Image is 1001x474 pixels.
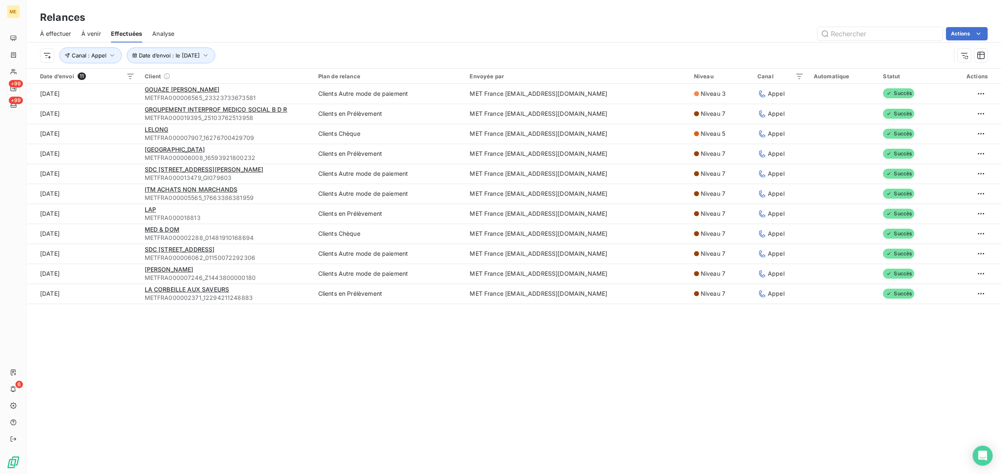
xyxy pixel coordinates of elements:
[973,446,993,466] div: Open Intercom Messenger
[768,249,785,258] span: Appel
[313,244,465,264] td: Clients Autre mode de paiement
[465,124,689,144] td: MET France [EMAIL_ADDRESS][DOMAIN_NAME]
[701,110,725,118] span: Niveau 7
[145,266,194,273] span: [PERSON_NAME]
[701,230,725,238] span: Niveau 7
[883,169,914,179] span: Succès
[768,210,785,218] span: Appel
[40,10,85,25] h3: Relances
[40,30,71,38] span: À effectuer
[465,224,689,244] td: MET France [EMAIL_ADDRESS][DOMAIN_NAME]
[883,189,914,199] span: Succès
[145,294,308,302] span: METFRA000002371_12294211248883
[145,234,308,242] span: METFRA000002288_01481910168694
[145,174,308,182] span: METFRA000013479_GI079603
[768,190,785,198] span: Appel
[27,244,140,264] td: [DATE]
[27,84,140,104] td: [DATE]
[318,73,460,80] div: Plan de relance
[814,73,873,80] div: Automatique
[817,27,943,40] input: Rechercher
[145,114,308,122] span: METFRA000019395_25103762513958
[465,104,689,124] td: MET France [EMAIL_ADDRESS][DOMAIN_NAME]
[313,124,465,144] td: Clients Chèque
[27,124,140,144] td: [DATE]
[883,88,914,98] span: Succès
[946,73,988,80] div: Actions
[465,184,689,204] td: MET France [EMAIL_ADDRESS][DOMAIN_NAME]
[145,226,179,233] span: MED & DOM
[883,209,914,219] span: Succès
[313,204,465,224] td: Clients en Prélèvement
[313,84,465,104] td: Clients Autre mode de paiement
[883,289,914,299] span: Succès
[465,264,689,284] td: MET France [EMAIL_ADDRESS][DOMAIN_NAME]
[27,284,140,304] td: [DATE]
[768,289,785,298] span: Appel
[152,30,174,38] span: Analyse
[27,104,140,124] td: [DATE]
[701,130,725,138] span: Niveau 5
[145,286,229,293] span: LA CORBEILLE AUX SAVEURS
[145,134,308,142] span: METFRA000007907_16276700429709
[15,381,23,388] span: 6
[883,229,914,239] span: Succès
[145,106,287,113] span: GROUPEMENT INTERPROF MEDICO SOCIAL B D R
[465,84,689,104] td: MET France [EMAIL_ADDRESS][DOMAIN_NAME]
[701,90,726,98] span: Niveau 3
[313,104,465,124] td: Clients en Prélèvement
[27,144,140,164] td: [DATE]
[313,264,465,284] td: Clients Autre mode de paiement
[465,164,689,184] td: MET France [EMAIL_ADDRESS][DOMAIN_NAME]
[313,184,465,204] td: Clients Autre mode de paiement
[145,166,264,173] span: SDC [STREET_ADDRESS][PERSON_NAME]
[145,246,215,253] span: SDC [STREET_ADDRESS]
[701,210,725,218] span: Niveau 7
[9,97,23,104] span: +99
[768,110,785,118] span: Appel
[768,230,785,238] span: Appel
[701,249,725,258] span: Niveau 7
[145,194,308,202] span: METFRA000005565_17663386381959
[7,5,20,18] div: ME
[470,73,684,80] div: Envoyée par
[313,284,465,304] td: Clients en Prélèvement
[139,52,200,59] span: Date d’envoi : le [DATE]
[465,204,689,224] td: MET France [EMAIL_ADDRESS][DOMAIN_NAME]
[768,150,785,158] span: Appel
[111,30,143,38] span: Effectuées
[768,170,785,178] span: Appel
[768,269,785,278] span: Appel
[27,204,140,224] td: [DATE]
[883,73,936,80] div: Statut
[883,269,914,279] span: Succès
[145,186,238,193] span: ITM ACHATS NON MARCHANDS
[465,244,689,264] td: MET France [EMAIL_ADDRESS][DOMAIN_NAME]
[145,94,308,102] span: METFRA000006565_23323733673581
[72,52,106,59] span: Canal : Appel
[27,164,140,184] td: [DATE]
[313,224,465,244] td: Clients Chèque
[883,129,914,139] span: Succès
[27,264,140,284] td: [DATE]
[145,146,205,153] span: [GEOGRAPHIC_DATA]
[145,254,308,262] span: METFRA000006062_01150072292306
[701,170,725,178] span: Niveau 7
[465,144,689,164] td: MET France [EMAIL_ADDRESS][DOMAIN_NAME]
[78,72,86,80] span: 11
[694,73,747,80] div: Niveau
[313,144,465,164] td: Clients en Prélèvement
[701,190,725,198] span: Niveau 7
[9,80,23,87] span: +99
[883,249,914,259] span: Succès
[145,206,156,213] span: LAP
[313,164,465,184] td: Clients Autre mode de paiement
[27,224,140,244] td: [DATE]
[701,289,725,298] span: Niveau 7
[768,130,785,138] span: Appel
[145,214,308,222] span: METFRA000018813
[145,86,220,93] span: GOUAZE [PERSON_NAME]
[40,72,135,80] div: Date d’envoi
[465,284,689,304] td: MET France [EMAIL_ADDRESS][DOMAIN_NAME]
[127,47,215,63] button: Date d’envoi : le [DATE]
